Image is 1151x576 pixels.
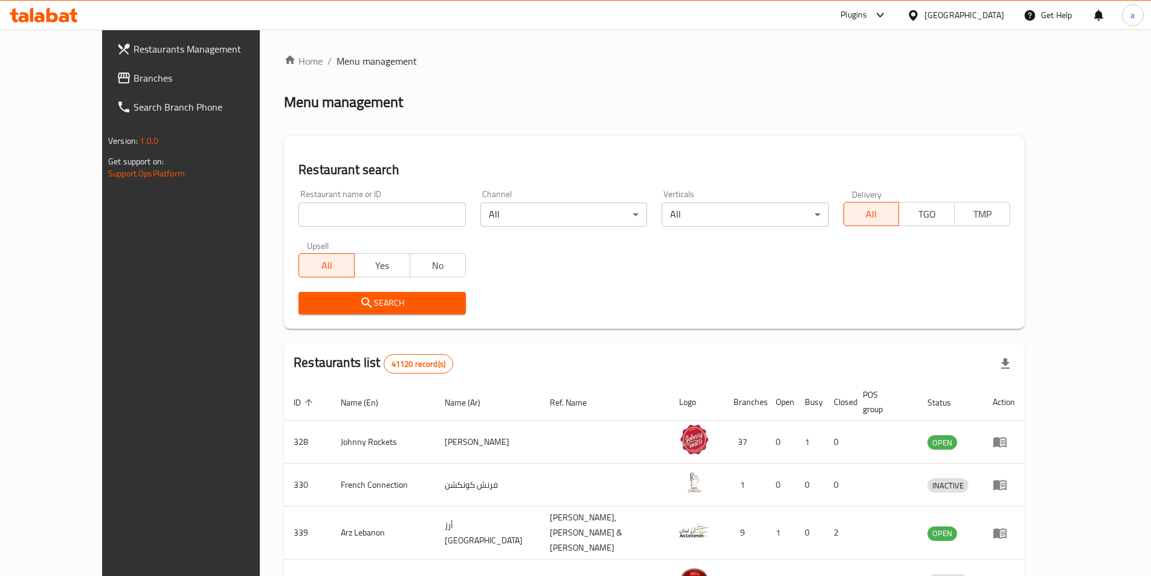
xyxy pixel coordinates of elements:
td: French Connection [331,464,435,506]
img: Arz Lebanon [679,516,709,546]
div: All [662,202,828,227]
td: 1 [766,506,795,560]
span: TGO [904,205,950,223]
td: Johnny Rockets [331,421,435,464]
td: 1 [795,421,824,464]
td: 0 [766,464,795,506]
td: 0 [795,464,824,506]
td: [PERSON_NAME],[PERSON_NAME] & [PERSON_NAME] [540,506,670,560]
a: Branches [107,63,294,92]
li: / [327,54,332,68]
span: 41120 record(s) [384,358,453,370]
input: Search for restaurant name or ID.. [298,202,465,227]
button: Yes [354,253,410,277]
div: All [480,202,647,227]
span: OPEN [927,526,957,540]
span: 1.0.0 [140,133,158,149]
button: Search [298,292,465,314]
div: Total records count [384,354,453,374]
a: Restaurants Management [107,34,294,63]
th: Closed [824,384,853,421]
button: TMP [954,202,1010,226]
td: 1 [724,464,766,506]
button: No [410,253,466,277]
th: Branches [724,384,766,421]
h2: Restaurants list [294,354,453,374]
span: No [415,257,461,274]
span: a [1130,8,1135,22]
td: 0 [824,421,853,464]
div: Menu [993,477,1015,492]
td: 0 [824,464,853,506]
nav: breadcrumb [284,54,1025,68]
td: فرنش كونكشن [435,464,540,506]
th: Busy [795,384,824,421]
td: 330 [284,464,331,506]
img: Johnny Rockets [679,424,709,455]
span: Status [927,395,967,410]
span: OPEN [927,436,957,450]
td: 328 [284,421,331,464]
button: TGO [898,202,955,226]
div: Menu [993,526,1015,540]
span: Yes [359,257,405,274]
span: INACTIVE [927,479,969,493]
label: Delivery [852,190,882,198]
td: أرز [GEOGRAPHIC_DATA] [435,506,540,560]
span: TMP [959,205,1005,223]
div: INACTIVE [927,478,969,493]
div: Plugins [840,8,867,22]
a: Support.OpsPlatform [108,166,185,181]
div: OPEN [927,435,957,450]
button: All [298,253,355,277]
td: 339 [284,506,331,560]
h2: Restaurant search [298,161,1010,179]
h2: Menu management [284,92,403,112]
span: Version: [108,133,138,149]
td: 9 [724,506,766,560]
div: [GEOGRAPHIC_DATA] [924,8,1004,22]
td: 0 [766,421,795,464]
span: All [849,205,895,223]
th: Action [983,384,1025,421]
td: 0 [795,506,824,560]
span: Ref. Name [550,395,602,410]
span: Get support on: [108,154,164,169]
span: ID [294,395,317,410]
span: Menu management [337,54,417,68]
span: Restaurants Management [134,42,285,56]
th: Logo [669,384,724,421]
label: Upsell [307,241,329,250]
td: 37 [724,421,766,464]
a: Home [284,54,323,68]
td: [PERSON_NAME] [435,421,540,464]
th: Open [766,384,795,421]
span: Branches [134,71,285,85]
div: Menu [993,435,1015,449]
span: Search [308,296,456,311]
div: Export file [991,349,1020,378]
span: Name (Ar) [445,395,496,410]
button: All [843,202,900,226]
div: OPEN [927,526,957,541]
span: POS group [863,387,903,416]
td: 2 [824,506,853,560]
span: Name (En) [341,395,394,410]
span: Search Branch Phone [134,100,285,114]
img: French Connection [679,467,709,497]
span: All [304,257,350,274]
a: Search Branch Phone [107,92,294,121]
td: Arz Lebanon [331,506,435,560]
